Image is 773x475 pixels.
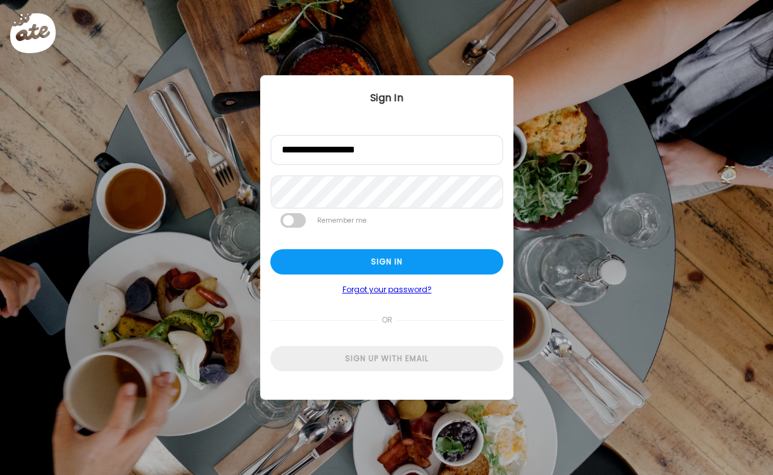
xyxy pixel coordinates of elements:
[260,90,513,106] div: Sign In
[270,346,503,371] div: Sign up with email
[316,213,368,228] label: Remember me
[376,307,397,333] span: or
[270,285,503,295] a: Forgot your password?
[270,249,503,275] div: Sign in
